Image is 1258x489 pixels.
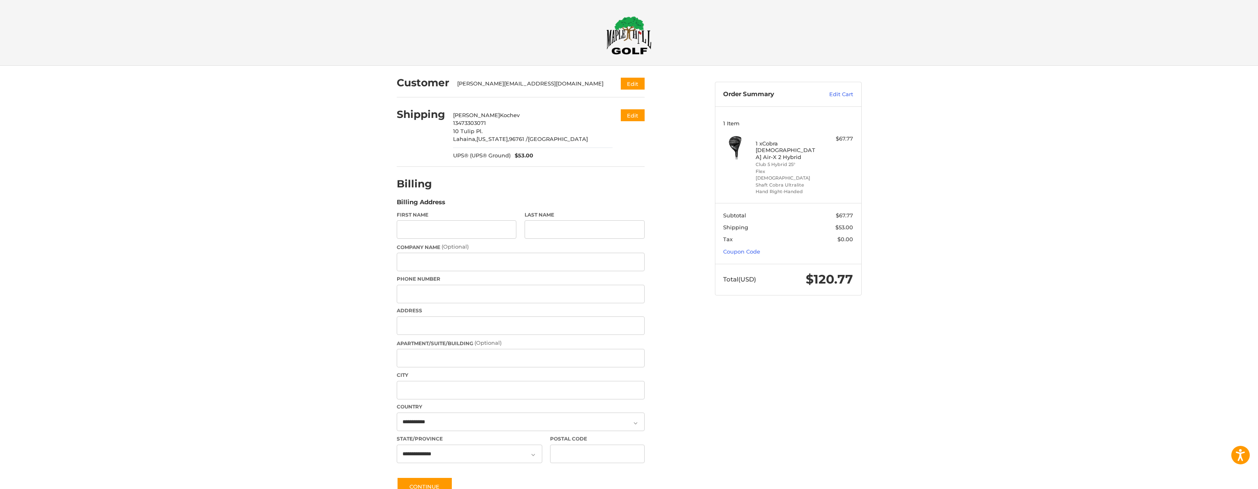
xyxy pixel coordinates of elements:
span: Kochev [500,112,520,118]
span: $53.00 [835,224,853,231]
small: (Optional) [442,243,469,250]
li: Club 5 Hybrid 25° [756,161,819,168]
li: Hand Right-Handed [756,188,819,195]
span: $120.77 [806,272,853,287]
span: 10 Tulip Pl. [453,128,483,134]
a: Coupon Code [723,248,760,255]
span: Shipping [723,224,748,231]
span: 13473303071 [453,120,486,126]
div: $67.77 [821,135,853,143]
h3: Order Summary [723,90,812,99]
span: Subtotal [723,212,746,219]
span: [PERSON_NAME] [453,112,500,118]
label: Apartment/Suite/Building [397,339,645,347]
span: Total (USD) [723,275,756,283]
div: [PERSON_NAME][EMAIL_ADDRESS][DOMAIN_NAME] [457,80,605,88]
h2: Billing [397,178,445,190]
button: Edit [621,109,645,121]
li: Flex [DEMOGRAPHIC_DATA] [756,168,819,182]
label: Country [397,403,645,411]
label: State/Province [397,435,542,443]
label: Postal Code [550,435,645,443]
a: Edit Cart [812,90,853,99]
span: $53.00 [511,152,533,160]
h4: 1 x Cobra [DEMOGRAPHIC_DATA] Air-X 2 Hybrid [756,140,819,160]
label: Phone Number [397,275,645,283]
button: Edit [621,78,645,90]
img: Maple Hill Golf [606,16,652,55]
label: Company Name [397,243,645,251]
span: $0.00 [837,236,853,242]
label: Address [397,307,645,314]
label: City [397,371,645,379]
h2: Customer [397,76,449,89]
span: Tax [723,236,733,242]
legend: Billing Address [397,198,445,211]
small: (Optional) [474,339,502,346]
li: Shaft Cobra Ultralite [756,182,819,189]
span: Lahaina, [453,136,476,142]
span: [US_STATE], [476,136,509,142]
label: First Name [397,211,517,219]
label: Last Name [525,211,645,219]
h2: Shipping [397,108,445,121]
span: $67.77 [836,212,853,219]
span: 96761 / [509,136,528,142]
h3: 1 Item [723,120,853,127]
span: [GEOGRAPHIC_DATA] [528,136,588,142]
span: UPS® (UPS® Ground) [453,152,511,160]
